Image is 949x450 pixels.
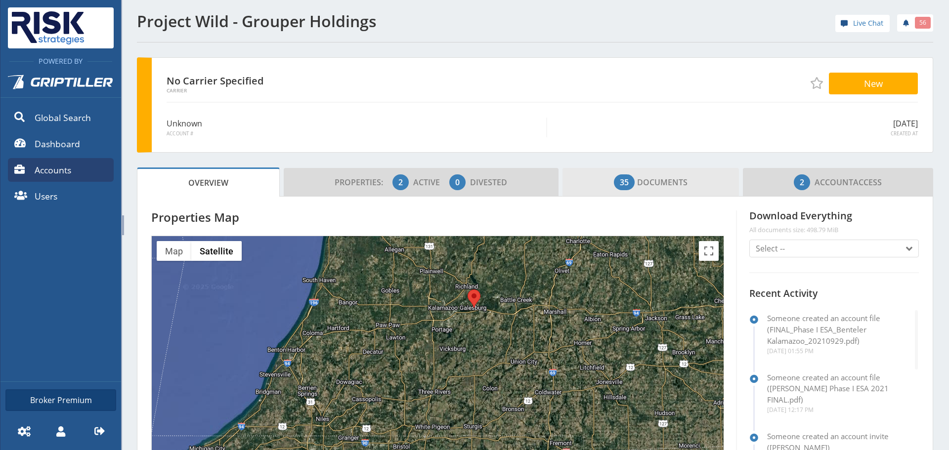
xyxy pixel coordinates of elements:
span: 0 [455,176,460,188]
a: 56 [897,14,933,32]
a: Dashboard [8,132,114,156]
button: Show street map [157,241,191,261]
div: Unknown [167,118,547,137]
button: Toggle fullscreen view [699,241,719,261]
span: Add to Favorites [811,77,822,89]
span: All documents size: 498.79 MiB [749,226,919,234]
span: Live Chat [853,18,883,29]
span: 2 [800,176,804,188]
span: 56 [919,18,926,27]
span: Properties: [335,177,390,188]
span: Global Search [35,111,91,124]
a: Broker Premium [5,389,116,411]
span: Dashboard [35,137,80,150]
h4: Download Everything [749,210,919,234]
div: [DATE] 01:55 PM [767,347,909,356]
div: No Carrier Specified [167,73,324,93]
span: 2 [398,176,403,188]
span: New [864,77,883,89]
img: Risk Strategies Company [8,7,88,48]
div: [DATE] [547,118,918,137]
span: Created At [555,130,918,137]
a: Global Search [8,106,114,129]
span: Account [815,177,853,188]
span: Carrier [167,88,324,93]
span: 35 [620,176,629,188]
h5: Recent Activity [749,288,919,299]
h1: Project Wild - Grouper Holdings [137,12,529,30]
a: Live Chat [835,15,890,32]
button: New [829,73,918,94]
a: Griptiller [0,67,121,103]
p: Someone created an account file (FINAL_Phase I ESA_Benteler Kalamazoo_20210929.pdf) [767,313,909,346]
span: Documents [614,172,688,192]
span: Access [794,172,882,192]
span: Select -- [756,243,785,254]
span: Overview [188,173,228,193]
h4: Properties Map [151,210,724,224]
span: Users [35,190,57,203]
div: notifications [890,12,933,32]
span: Divested [470,177,507,188]
a: Accounts [8,158,114,182]
a: Users [8,184,114,208]
div: help [835,15,890,35]
span: Active [413,177,447,188]
button: Show satellite imagery [191,241,242,261]
p: Someone created an account file ([PERSON_NAME] Phase I ESA 2021 FINAL.pdf) [767,372,909,406]
div: [DATE] 12:17 PM [767,406,909,414]
button: Select -- [749,240,919,257]
span: Powered By [34,56,87,66]
span: Account # [167,130,539,137]
span: Accounts [35,164,71,176]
